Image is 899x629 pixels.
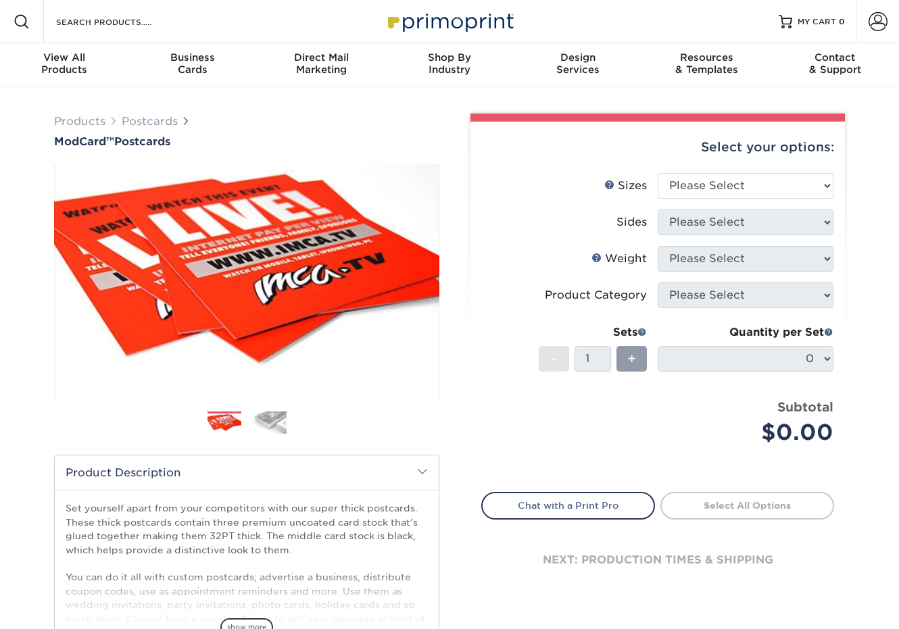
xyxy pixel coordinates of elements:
span: ModCard™ [54,135,114,148]
img: ModCard™ 01 [54,149,439,416]
span: Design [514,51,642,64]
div: Sides [616,214,647,230]
a: Chat with a Print Pro [481,492,655,519]
span: 0 [839,17,845,26]
span: Direct Mail [257,51,385,64]
div: Industry [385,51,514,76]
a: Postcards [122,115,178,128]
input: SEARCH PRODUCTS..... [55,14,187,30]
div: Services [514,51,642,76]
h2: Product Description [55,455,439,490]
div: Sizes [604,178,647,194]
div: Cards [128,51,257,76]
img: Postcards 02 [253,411,287,434]
a: BusinessCards [128,43,257,86]
a: Products [54,115,105,128]
a: ModCard™Postcards [54,135,439,148]
a: Contact& Support [771,43,899,86]
a: DesignServices [514,43,642,86]
strong: Subtotal [777,399,833,414]
div: Marketing [257,51,385,76]
a: Direct MailMarketing [257,43,385,86]
h1: Postcards [54,135,439,148]
span: Shop By [385,51,514,64]
span: + [627,349,636,369]
div: Product Category [545,287,647,303]
span: Resources [642,51,771,64]
a: Resources& Templates [642,43,771,86]
div: Weight [591,251,647,267]
div: next: production times & shipping [481,520,834,601]
span: Business [128,51,257,64]
div: $0.00 [668,416,833,449]
a: Shop ByIndustry [385,43,514,86]
span: Contact [771,51,899,64]
img: Primoprint [382,7,517,36]
div: Select your options: [481,122,834,173]
a: Select All Options [660,492,834,519]
div: Sets [539,324,647,341]
div: Quantity per Set [658,324,833,341]
div: & Templates [642,51,771,76]
img: Postcards 01 [208,412,241,436]
span: - [551,349,557,369]
div: & Support [771,51,899,76]
span: MY CART [798,16,836,28]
